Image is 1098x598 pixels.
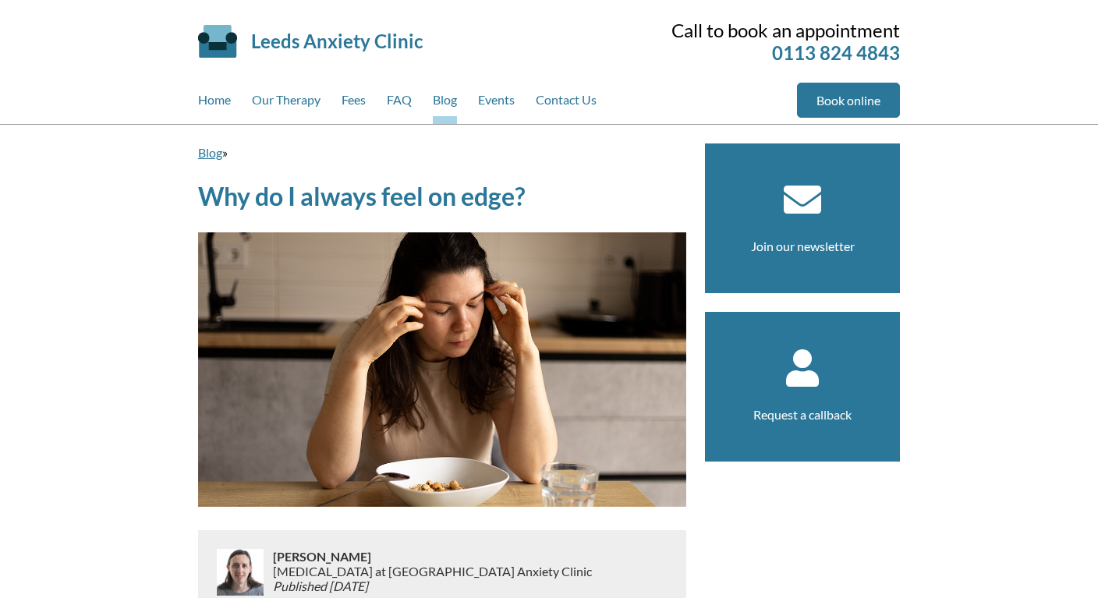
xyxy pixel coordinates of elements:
a: 0113 824 4843 [772,41,900,64]
a: Blog [433,83,457,124]
a: Home [198,83,231,124]
a: Events [478,83,515,124]
a: Fees [342,83,366,124]
a: Leeds Anxiety Clinic [251,30,423,52]
div: [MEDICAL_DATA] at [GEOGRAPHIC_DATA] Anxiety Clinic [273,549,592,598]
a: Blog [198,145,222,160]
strong: [PERSON_NAME] [273,549,371,564]
a: Join our newsletter [751,239,855,253]
img: Sad woman holding her head in her hands [198,232,686,507]
img: Chris Worfolk [217,549,264,596]
a: Our Therapy [252,83,321,124]
em: Published [DATE] [273,579,368,593]
p: » [198,143,686,162]
h1: Why do I always feel on edge? [198,181,686,211]
a: Contact Us [536,83,597,124]
a: Request a callback [753,407,852,422]
a: Book online [797,83,900,118]
a: FAQ [387,83,412,124]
